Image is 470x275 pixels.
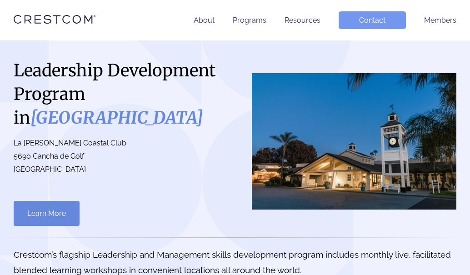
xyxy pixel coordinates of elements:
a: Members [424,16,456,25]
p: La [PERSON_NAME] Coastal Club 5690 Cancha de Golf [GEOGRAPHIC_DATA] [14,137,226,176]
h1: Leadership Development Program in [14,59,226,130]
a: About [194,16,215,25]
i: [GEOGRAPHIC_DATA] [30,107,203,128]
img: San Diego County [252,73,456,210]
a: Programs [233,16,266,25]
a: Resources [285,16,320,25]
a: Contact [339,11,406,29]
a: Learn More [14,201,80,226]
